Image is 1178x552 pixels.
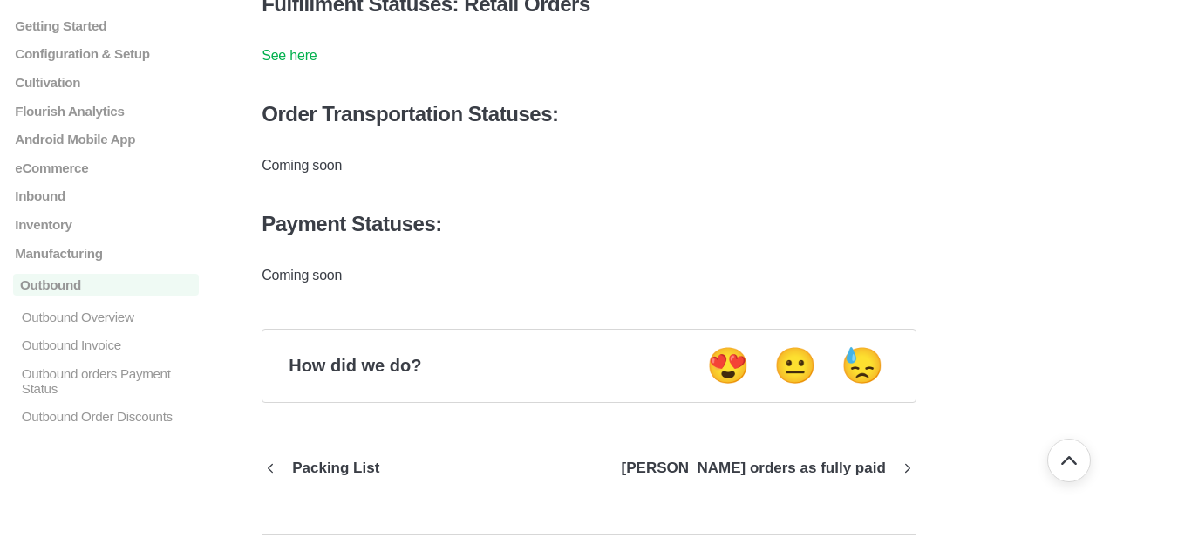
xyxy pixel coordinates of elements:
a: Outbound [13,274,199,296]
a: Flourish Analytics [13,103,199,118]
p: Outbound Order Discounts and Charges [20,409,200,439]
a: Go to previous article Packing List [262,445,392,492]
a: Manufacturing [13,245,199,260]
p: [PERSON_NAME] orders as fully paid [609,460,899,477]
button: Neutral feedback button [768,344,822,387]
p: Outbound Overview [20,309,200,324]
p: How did we do? [289,356,421,376]
p: Outbound orders Payment Status [20,365,200,395]
button: Positive feedback button [701,344,755,387]
a: Configuration & Setup [13,46,199,61]
a: Go to next article Mark Sales orders as fully paid [609,445,916,492]
a: Android Mobile App [13,132,199,147]
a: Inbound [13,188,199,203]
a: Outbound Order Discounts and Charges [13,409,199,439]
p: Coming soon [262,264,916,287]
p: Packing List [279,460,392,477]
a: Getting Started [13,17,199,32]
a: eCommerce [13,160,199,174]
button: Go back to top of document [1047,439,1091,482]
h4: Payment Statuses: [262,212,916,236]
button: Negative feedback button [835,344,889,387]
p: Coming soon [262,154,916,177]
a: Outbound Overview [13,309,199,324]
a: See here [262,48,317,63]
a: Outbound orders Payment Status [13,365,199,395]
p: Outbound Invoice [20,337,200,352]
a: Inventory [13,217,199,232]
a: Outbound Invoice [13,337,199,352]
a: Cultivation [13,74,199,89]
h4: Order Transportation Statuses: [262,102,916,126]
